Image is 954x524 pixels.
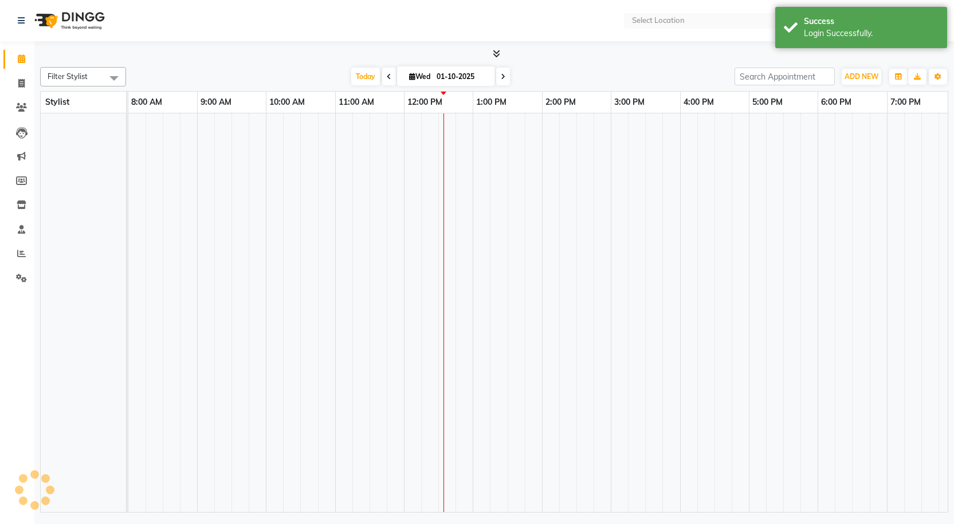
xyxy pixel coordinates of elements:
[888,94,924,111] a: 7:00 PM
[198,94,234,111] a: 9:00 AM
[735,68,835,85] input: Search Appointment
[845,72,878,81] span: ADD NEW
[29,5,108,37] img: logo
[749,94,786,111] a: 5:00 PM
[543,94,579,111] a: 2:00 PM
[266,94,308,111] a: 10:00 AM
[351,68,380,85] span: Today
[48,72,88,81] span: Filter Stylist
[804,15,939,27] div: Success
[45,97,69,107] span: Stylist
[842,69,881,85] button: ADD NEW
[611,94,647,111] a: 3:00 PM
[336,94,377,111] a: 11:00 AM
[804,27,939,40] div: Login Successfully.
[681,94,717,111] a: 4:00 PM
[405,94,445,111] a: 12:00 PM
[632,15,685,26] div: Select Location
[433,68,490,85] input: 2025-10-01
[406,72,433,81] span: Wed
[128,94,165,111] a: 8:00 AM
[473,94,509,111] a: 1:00 PM
[818,94,854,111] a: 6:00 PM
